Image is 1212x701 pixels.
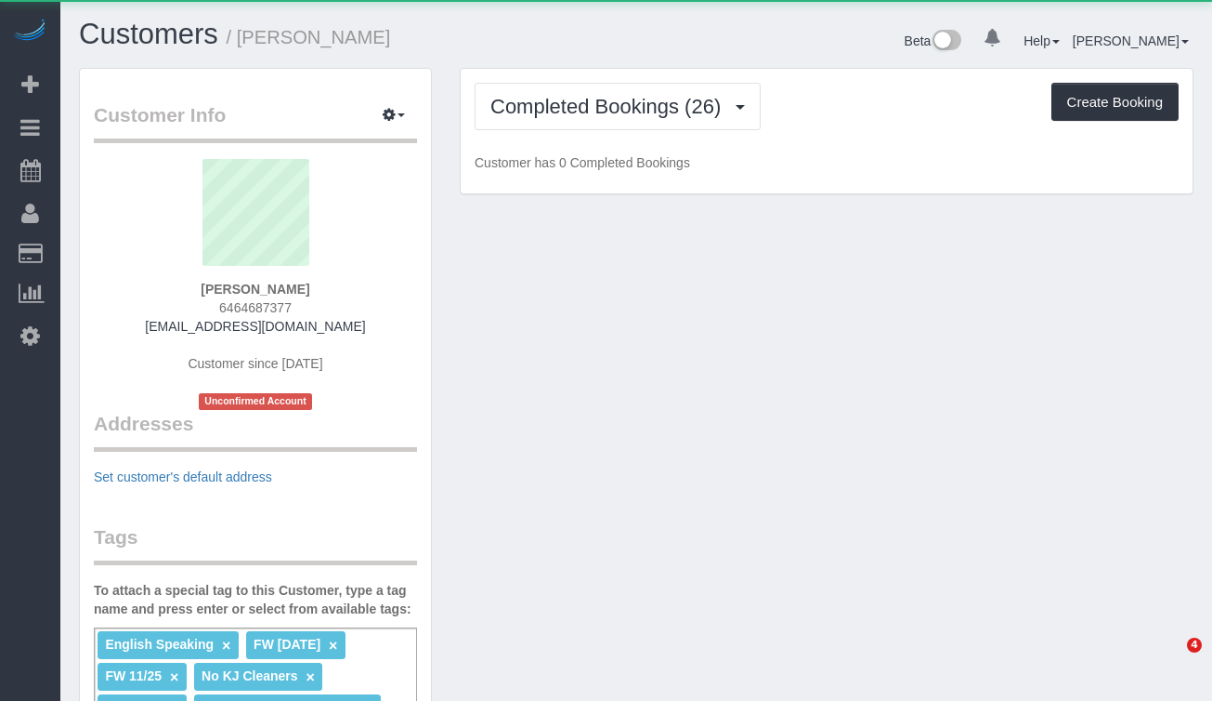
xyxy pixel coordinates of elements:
[11,19,48,45] img: Automaid Logo
[201,282,309,297] strong: [PERSON_NAME]
[222,638,230,654] a: ×
[1073,33,1189,48] a: [PERSON_NAME]
[219,300,292,315] span: 6464687377
[227,27,391,47] small: / [PERSON_NAME]
[1051,83,1179,122] button: Create Booking
[170,669,178,685] a: ×
[329,638,337,654] a: ×
[475,153,1179,172] p: Customer has 0 Completed Bookings
[475,83,761,130] button: Completed Bookings (26)
[306,669,314,685] a: ×
[94,581,417,618] label: To attach a special tag to this Customer, type a tag name and press enter or select from availabl...
[1187,638,1202,653] span: 4
[105,668,162,683] span: FW 11/25
[199,393,312,409] span: Unconfirmed Account
[188,356,322,371] span: Customer since [DATE]
[105,637,214,652] span: English Speaking
[79,18,218,50] a: Customers
[94,523,417,565] legend: Tags
[254,637,320,652] span: FW [DATE]
[490,95,730,118] span: Completed Bookings (26)
[94,101,417,143] legend: Customer Info
[1023,33,1060,48] a: Help
[202,668,297,683] span: No KJ Cleaners
[931,30,961,54] img: New interface
[94,470,272,484] a: Set customer's default address
[905,33,962,48] a: Beta
[1149,638,1193,682] iframe: Intercom live chat
[145,319,365,334] a: [EMAIL_ADDRESS][DOMAIN_NAME]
